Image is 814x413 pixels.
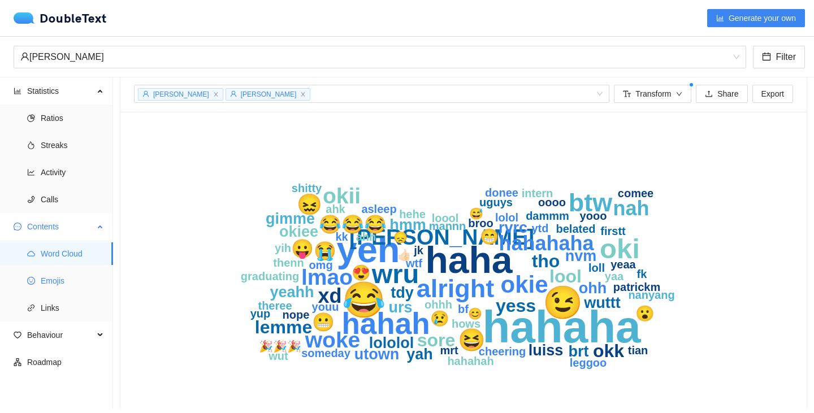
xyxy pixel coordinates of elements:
[14,331,21,339] span: heart
[637,268,648,280] text: fk
[635,88,671,100] span: Transform
[309,259,332,271] text: omg
[496,295,536,316] text: yess
[429,220,466,232] text: mannn
[20,46,729,68] div: [PERSON_NAME]
[41,107,104,129] span: Ratios
[14,87,21,95] span: bar-chart
[27,324,94,346] span: Behaviour
[705,90,713,99] span: upload
[529,342,564,359] text: luiss
[628,289,674,301] text: nanyang
[250,307,271,320] text: yup
[27,114,35,122] span: pie-chart
[14,12,107,24] a: logoDoubleText
[356,231,376,243] text: ahh
[458,303,469,315] text: bf
[468,307,482,320] text: 😊
[588,262,605,274] text: loll
[556,223,595,235] text: belated
[495,211,518,224] text: lolol
[570,357,607,369] text: leggoo
[41,242,104,265] span: Word Cloud
[406,346,433,363] text: yah
[635,304,655,323] text: 😮
[526,210,569,222] text: dammm
[432,212,459,224] text: loool
[297,192,322,216] text: 😖
[707,14,805,23] a: bar-chartGenerate your own
[500,271,548,298] text: okie
[479,196,513,208] text: uguys
[371,259,419,289] text: wru
[354,346,399,363] text: utown
[430,309,449,328] text: 😢
[301,347,351,359] text: someday
[14,12,40,24] img: logo
[341,307,430,340] text: hahah
[417,330,456,350] text: sore
[291,238,314,259] text: 😛
[425,239,513,281] text: haha
[142,90,149,97] span: user
[583,294,620,311] text: wuttt
[482,302,641,352] text: hahaha
[361,203,396,215] text: asleep
[579,280,607,297] text: ohh
[391,284,414,301] text: tdy
[20,52,29,61] span: user
[41,161,104,184] span: Activity
[605,270,624,282] text: yaa
[405,257,422,269] text: wtf
[499,219,527,236] text: rvrc
[480,227,499,246] text: 😁
[312,301,339,313] text: youu
[336,229,400,270] text: yeh
[752,85,793,103] button: Export
[268,350,288,362] text: wut
[259,340,301,353] text: 🎉🎉🎉
[27,80,94,102] span: Statistics
[397,248,412,262] text: 👍🏻
[389,216,426,233] text: hmm
[399,208,426,220] text: hehe
[614,85,691,103] button: font-sizeTransformdown
[413,244,424,257] text: jk
[279,223,318,240] text: okiee
[600,225,626,237] text: firstt
[393,231,408,244] text: 😞
[270,284,314,301] text: yeahh
[300,92,306,97] span: close
[485,186,518,199] text: donee
[469,207,483,220] text: 😅
[417,274,495,303] text: alright
[452,318,480,330] text: hows
[499,232,594,255] text: hahahaha
[543,284,583,322] text: 😉
[532,251,560,271] text: tho
[580,210,607,222] text: yooo
[27,250,35,258] span: cloud
[776,50,796,64] span: Filter
[623,90,631,99] span: font-size
[565,247,597,264] text: nvm
[27,304,35,312] span: link
[569,188,613,217] text: btw
[676,91,683,98] span: down
[14,12,107,24] div: DoubleText
[230,90,237,97] span: user
[27,141,35,149] span: fire
[273,257,304,269] text: thenn
[41,269,104,292] span: Emojis
[447,355,493,367] text: hahahah
[153,90,209,98] span: [PERSON_NAME]
[342,279,386,321] text: 😂
[292,182,322,194] text: shitty
[283,308,310,321] text: nope
[538,196,566,208] text: oooo
[425,298,452,311] text: ohhh
[314,240,336,262] text: 😭
[27,168,35,176] span: line-chart
[388,299,412,316] text: urs
[440,344,458,357] text: mrt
